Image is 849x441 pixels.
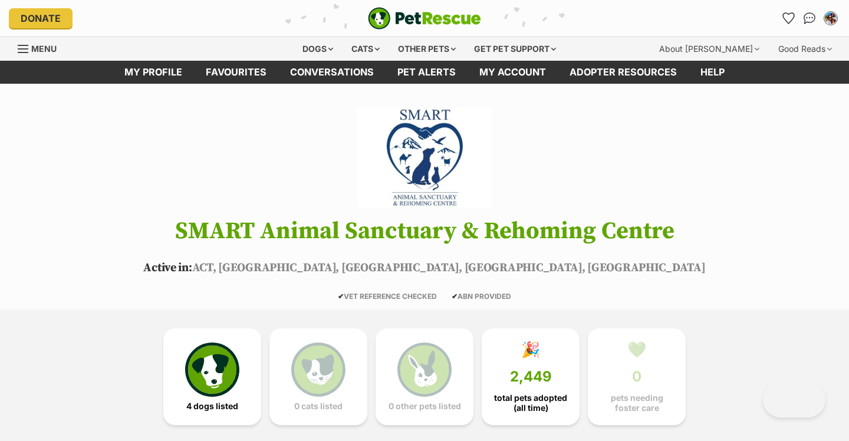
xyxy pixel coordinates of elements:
[689,61,736,84] a: Help
[588,328,686,425] a: 💚 0 pets needing foster care
[185,343,239,397] img: petrescue-icon-eee76f85a60ef55c4a1927667547b313a7c0e82042636edf73dce9c88f694885.svg
[452,292,511,301] span: ABN PROVIDED
[338,292,344,301] icon: ✔
[492,393,570,412] span: total pets adopted (all time)
[651,37,768,61] div: About [PERSON_NAME]
[291,343,345,397] img: cat-icon-068c71abf8fe30c970a85cd354bc8e23425d12f6e8612795f06af48be43a487a.svg
[779,9,798,28] a: Favourites
[269,328,367,425] a: 0 cats listed
[294,401,343,411] span: 0 cats listed
[113,61,194,84] a: My profile
[9,8,73,28] a: Donate
[294,37,341,61] div: Dogs
[194,61,278,84] a: Favourites
[397,343,452,397] img: bunny-icon-b786713a4a21a2fe6d13e954f4cb29d131f1b31f8a74b52ca2c6d2999bc34bbe.svg
[763,382,825,417] iframe: Help Scout Beacon - Open
[466,37,564,61] div: Get pet support
[343,37,388,61] div: Cats
[163,328,261,425] a: 4 dogs listed
[482,328,580,425] a: 🎉 2,449 total pets adopted (all time)
[452,292,458,301] icon: ✔
[368,7,481,29] img: logo-e224e6f780fb5917bec1dbf3a21bbac754714ae5b6737aabdf751b685950b380.svg
[821,9,840,28] button: My account
[143,261,192,275] span: Active in:
[376,328,473,425] a: 0 other pets listed
[510,368,552,385] span: 2,449
[338,292,437,301] span: VET REFERENCE CHECKED
[389,401,461,411] span: 0 other pets listed
[779,9,840,28] ul: Account quick links
[468,61,558,84] a: My account
[368,7,481,29] a: PetRescue
[558,61,689,84] a: Adopter resources
[18,37,65,58] a: Menu
[632,368,641,385] span: 0
[186,401,238,411] span: 4 dogs listed
[278,61,386,84] a: conversations
[386,61,468,84] a: Pet alerts
[521,341,540,358] div: 🎉
[390,37,464,61] div: Other pets
[804,12,816,24] img: chat-41dd97257d64d25036548639549fe6c8038ab92f7586957e7f3b1b290dea8141.svg
[770,37,840,61] div: Good Reads
[357,107,492,208] img: SMART Animal Sanctuary & Rehoming Centre
[598,393,676,412] span: pets needing foster care
[31,44,57,54] span: Menu
[825,12,837,24] img: Sandra profile pic
[800,9,819,28] a: Conversations
[627,341,646,358] div: 💚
